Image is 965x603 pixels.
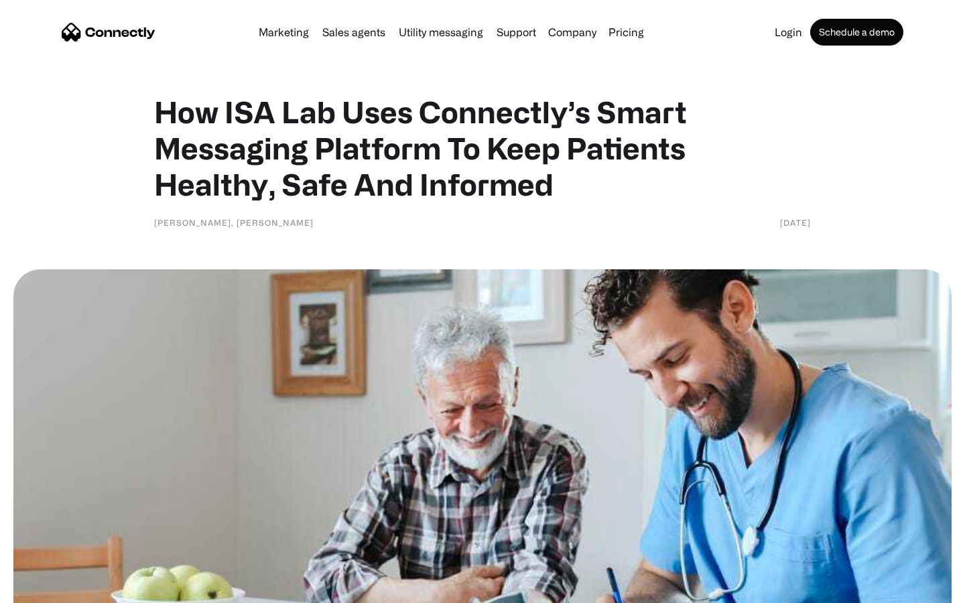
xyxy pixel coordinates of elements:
[27,580,80,598] ul: Language list
[317,27,391,38] a: Sales agents
[253,27,314,38] a: Marketing
[548,23,596,42] div: Company
[393,27,489,38] a: Utility messaging
[154,216,314,229] div: [PERSON_NAME], [PERSON_NAME]
[491,27,541,38] a: Support
[780,216,811,229] div: [DATE]
[13,580,80,598] aside: Language selected: English
[603,27,649,38] a: Pricing
[154,94,811,202] h1: How ISA Lab Uses Connectly’s Smart Messaging Platform To Keep Patients Healthy, Safe And Informed
[810,19,903,46] a: Schedule a demo
[769,27,808,38] a: Login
